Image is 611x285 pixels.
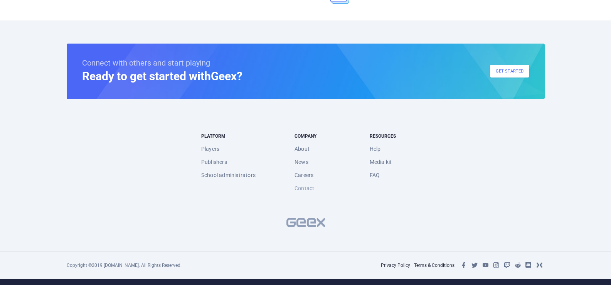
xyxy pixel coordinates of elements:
[82,69,242,84] h3: Ready to get started with Geex ?
[295,134,316,138] div: Company
[414,263,454,268] a: Terms & Conditions
[295,142,310,155] a: About
[201,155,227,169] a: Publishers
[525,261,532,268] i: 
[503,261,510,268] i: 
[295,169,313,182] a: Careers
[201,134,256,138] div: platform
[536,261,543,268] i: 
[493,261,500,268] i: 
[295,155,308,169] a: News
[295,182,314,195] a: Contact
[286,218,325,227] img: Geex
[370,142,381,155] a: Help
[482,261,489,268] i: 
[67,263,182,268] div: Copyright © 2019 [DOMAIN_NAME] . All Rights Reserved.
[381,263,410,268] a: Privacy Policy
[370,155,392,169] a: Media kit
[471,261,478,268] i: 
[370,169,380,182] a: FAQ
[201,142,219,155] a: Players
[460,261,467,268] i: 
[82,59,248,67] div: Connect with others and start playing
[201,169,256,182] a: School administrators
[370,134,396,138] div: Resources
[514,261,521,268] i: 
[490,65,529,78] a: Get started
